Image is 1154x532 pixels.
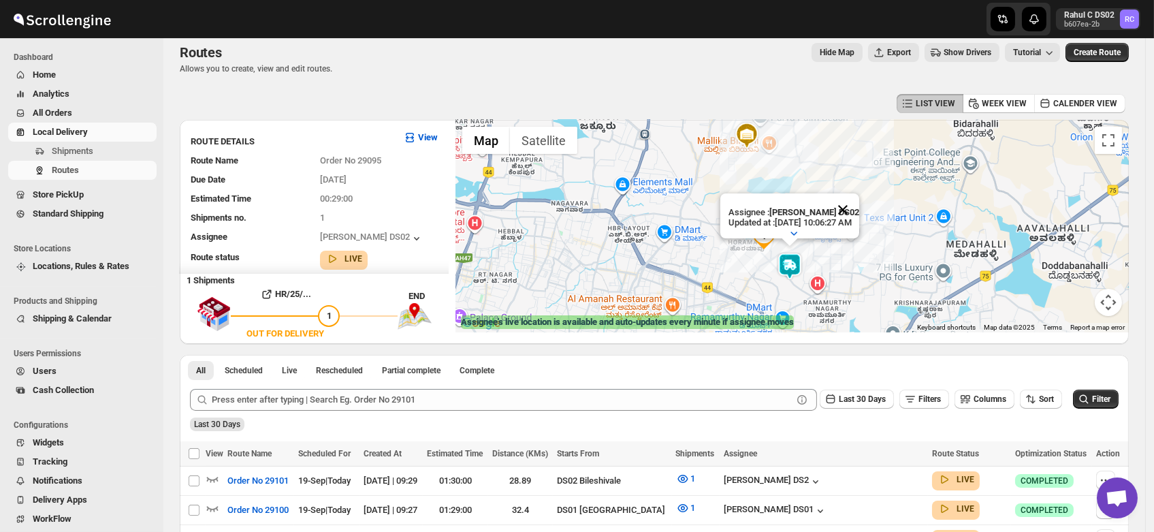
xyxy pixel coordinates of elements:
span: Standard Shipping [33,208,103,219]
button: All routes [188,361,214,380]
div: END [408,290,449,303]
a: Open this area in Google Maps (opens a new window) [459,315,504,332]
span: Due Date [191,174,225,185]
img: Google [459,315,504,332]
div: DS02 Bileshivale [557,474,667,488]
span: 1 [327,311,332,321]
button: Notifications [8,471,157,490]
button: Columns [955,390,1014,409]
h3: ROUTE DETAILS [191,135,392,148]
a: Report a map error [1070,324,1125,331]
span: All [196,365,206,376]
span: Rescheduled [316,365,363,376]
span: Locations, Rules & Rates [33,261,129,271]
span: CALENDER VIEW [1053,98,1117,109]
p: Assignee : [728,207,859,217]
button: [PERSON_NAME] DS2 [724,475,822,488]
span: Assignee [724,449,757,458]
span: 19-Sep | Today [298,475,351,486]
button: All Orders [8,104,157,123]
span: Distance (KMs) [492,449,548,458]
span: Estimated Time [191,193,251,204]
span: Tutorial [1013,48,1041,57]
img: ScrollEngine [11,2,113,36]
span: Cash Collection [33,385,94,395]
span: Order No 29095 [320,155,381,166]
span: Route Name [191,155,238,166]
span: Map data ©2025 [984,324,1035,331]
b: LIVE [957,504,974,514]
div: 32.4 [492,503,549,517]
span: 1 [320,213,325,223]
span: Store PickUp [33,189,84,200]
span: COMPLETED [1021,505,1068,516]
button: LIVE [937,473,974,486]
span: Live [282,365,297,376]
button: Map camera controls [1095,289,1122,316]
button: Users [8,362,157,381]
label: Assignee's live location is available and auto-updates every minute if assignee moves [461,315,794,329]
p: Rahul C DS02 [1064,10,1115,20]
span: Assignee [191,232,227,242]
text: RC [1125,15,1134,24]
button: Create Route [1065,43,1129,62]
button: Show satellite imagery [510,127,577,154]
b: [PERSON_NAME] DS02 [769,207,859,217]
button: 1 [668,497,704,519]
span: Local Delivery [33,127,88,137]
p: Allows you to create, view and edit routes. [180,63,332,74]
div: 01:29:00 [427,503,484,517]
button: Routes [8,161,157,180]
span: Route Status [932,449,979,458]
button: Shipments [8,142,157,161]
button: [PERSON_NAME] DS02 [320,232,423,245]
span: Last 30 Days [839,394,886,404]
img: shop.svg [197,287,231,341]
span: Show Drivers [944,47,991,58]
div: Open chat [1097,478,1138,518]
button: View [395,127,446,148]
span: Created At [364,449,402,458]
span: 00:29:00 [320,193,353,204]
button: Keyboard shortcuts [917,323,976,332]
button: Toggle fullscreen view [1095,127,1122,154]
span: Routes [52,165,79,175]
span: Order No 29101 [227,474,289,488]
button: Filters [899,390,949,409]
span: All Orders [33,108,72,118]
span: Hide Map [820,47,854,58]
button: Order No 29101 [219,470,297,492]
button: Home [8,65,157,84]
span: Products and Shipping [14,296,157,307]
div: 01:30:00 [427,474,484,488]
span: Order No 29100 [227,503,289,517]
a: Terms (opens in new tab) [1043,324,1062,331]
span: Notifications [33,475,82,486]
span: Users Permissions [14,348,157,359]
span: 1 [691,503,696,513]
button: LIVE [325,252,362,266]
button: Tracking [8,452,157,471]
div: DS01 [GEOGRAPHIC_DATA] [557,503,667,517]
span: Shipments [52,146,93,156]
span: Columns [974,394,1006,404]
span: Shipments [676,449,715,458]
button: [PERSON_NAME] DS01 [724,504,827,518]
span: Partial complete [382,365,440,376]
span: Dashboard [14,52,157,63]
span: Routes [180,44,222,61]
span: Complete [460,365,494,376]
span: Delivery Apps [33,495,87,505]
button: CALENDER VIEW [1034,94,1125,113]
span: Filter [1092,394,1110,404]
span: Estimated Time [427,449,483,458]
span: Shipping & Calendar [33,313,112,324]
b: View [418,132,438,142]
button: Shipping & Calendar [8,309,157,328]
button: 1 [668,468,704,490]
button: Close [827,193,859,226]
p: Updated at : [DATE] 10:06:27 AM [728,217,859,228]
button: Tutorial [1005,43,1060,62]
span: Shipments no. [191,213,246,223]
